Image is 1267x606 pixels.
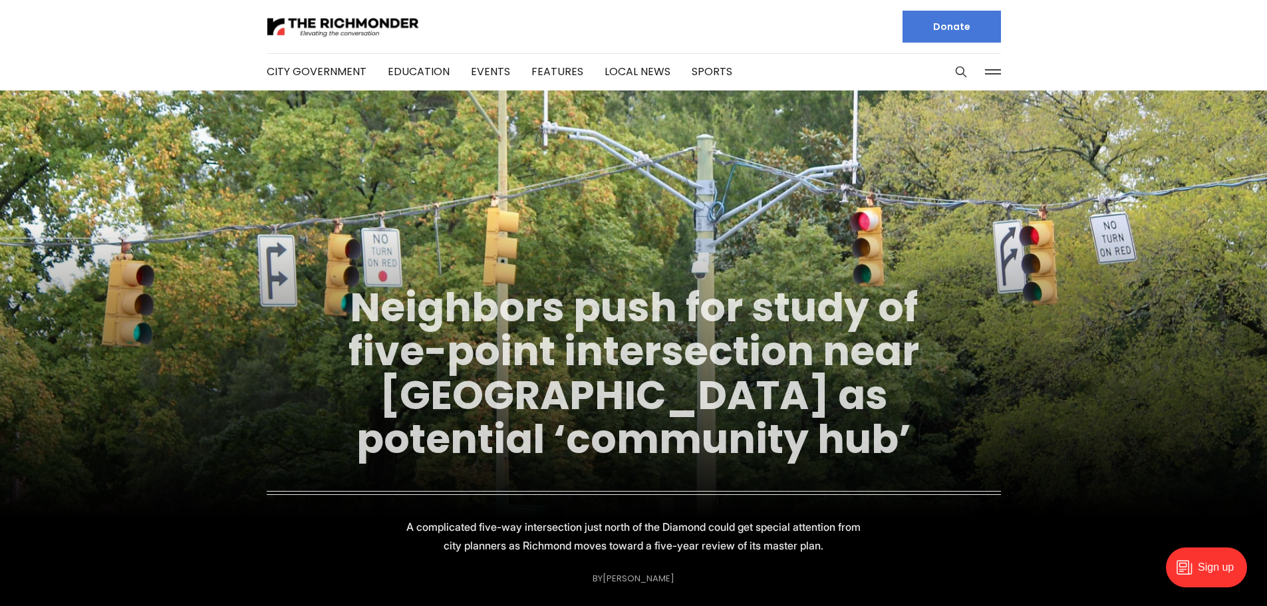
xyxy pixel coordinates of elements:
p: A complicated five-way intersection just north of the Diamond could get special attention from ci... [397,518,871,555]
a: Donate [903,11,1001,43]
a: Neighbors push for study of five-point intersection near [GEOGRAPHIC_DATA] as potential ‘communit... [349,279,919,467]
a: Events [471,64,510,79]
a: [PERSON_NAME] [603,572,674,585]
a: City Government [267,64,366,79]
a: Local News [605,64,670,79]
a: Sports [692,64,732,79]
a: Education [388,64,450,79]
a: Features [531,64,583,79]
iframe: portal-trigger [1155,541,1267,606]
img: The Richmonder [267,15,420,39]
div: By [593,573,674,583]
button: Search this site [951,62,971,82]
